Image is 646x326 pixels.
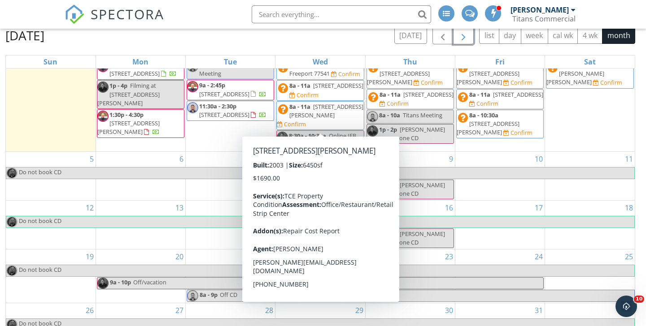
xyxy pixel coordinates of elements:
a: 8a - 11a [STREET_ADDRESS] [380,90,454,99]
div: Confirm [421,79,443,86]
span: [STREET_ADDRESS][PERSON_NAME] [457,120,519,136]
a: Go to October 20, 2025 [174,249,185,264]
span: 9a - 2:45p [199,81,225,89]
button: month [602,26,635,44]
td: Go to October 7, 2025 [186,151,275,200]
td: Go to October 20, 2025 [96,249,185,303]
td: Go to October 5, 2025 [6,151,96,200]
button: list [479,26,499,44]
span: 8a - 9p [199,290,218,301]
a: 11:30a - 2:30p [STREET_ADDRESS] [187,101,274,121]
a: 8a - 11a [STREET_ADDRESS][PERSON_NAME] [289,103,363,119]
a: 8a - 2:15p [STREET_ADDRESS][PERSON_NAME] [457,61,519,86]
div: Titans Commercial [512,14,576,23]
span: [STREET_ADDRESS] [199,111,249,119]
span: 8a - 11a [380,90,401,99]
span: Do not book CD [19,266,61,274]
span: 8a - 11a [289,81,310,90]
a: Go to October 5, 2025 [88,152,96,166]
span: 11:30a - 2:30p [199,102,236,110]
img: 20250923_171449.jpg [367,111,378,122]
span: 8a - 11a [469,90,490,99]
span: 1:30p - 4:30p [109,111,144,119]
a: Go to October 22, 2025 [354,249,365,264]
span: Filming at [STREET_ADDRESS][PERSON_NAME] [97,81,160,107]
a: Go to October 23, 2025 [443,249,455,264]
a: Confirm [331,70,360,78]
a: Confirm [380,99,409,108]
span: 8a - 10a [379,111,400,119]
img: b_bgroup_kk.jpg [97,111,109,122]
span: Online IEB coaching [289,132,356,148]
a: 9a - 12:45p [STREET_ADDRESS] [109,61,177,77]
div: Confirm [284,120,306,128]
td: Go to October 9, 2025 [365,151,455,200]
a: Go to October 11, 2025 [623,152,635,166]
a: 11:30a - 2:30p [STREET_ADDRESS] [199,102,266,119]
span: [PERSON_NAME] one on one CD [379,125,445,142]
span: [STREET_ADDRESS] [109,69,160,77]
span: [STREET_ADDRESS][PERSON_NAME][PERSON_NAME] [546,61,619,86]
a: Monday [131,56,150,68]
span: [STREET_ADDRESS] [403,90,454,99]
a: Go to October 9, 2025 [447,152,455,166]
a: Confirm [289,91,319,99]
a: Tuesday [222,56,239,68]
td: Go to October 4, 2025 [545,32,635,151]
a: Go to October 18, 2025 [623,201,635,215]
img: jbh_screenshot_20220303_110101.jpg [6,167,17,179]
img: 20250923_171449.jpg [187,102,198,113]
img: b_bgroup_kk.jpg [187,81,198,92]
span: [PERSON_NAME] one on one CD [379,181,445,197]
a: Thursday [402,56,419,68]
button: week [521,26,548,44]
a: 9a - 2:45p [STREET_ADDRESS] [199,81,266,98]
a: Go to October 28, 2025 [263,303,275,317]
a: 9a - 2:45p [STREET_ADDRESS] [187,80,274,100]
a: 8a - 11a [STREET_ADDRESS][PERSON_NAME] Confirm [276,101,364,130]
a: 1:30p - 4:30p [STREET_ADDRESS][PERSON_NAME] [97,109,184,138]
a: Go to October 12, 2025 [84,201,96,215]
td: Go to October 8, 2025 [275,151,365,200]
a: 8a - 11a [STREET_ADDRESS] Confirm [276,80,364,100]
a: Go to October 14, 2025 [263,201,275,215]
span: Do not book CD [19,217,61,225]
a: 8a - 11:30p [STREET_ADDRESS][PERSON_NAME] Confirm [367,60,454,89]
td: Go to October 2, 2025 [365,32,455,151]
a: 8a - 10:30a [STREET_ADDRESS][PERSON_NAME] Confirm [456,110,544,139]
img: chad.jpg [97,81,109,93]
button: cal wk [548,26,578,44]
img: jbh_screenshot_20220303_110101.jpg [6,265,17,276]
a: Go to October 8, 2025 [358,152,365,166]
a: 8a - 11a [STREET_ADDRESS] [469,90,543,99]
a: Confirm [414,78,443,87]
a: Confirm [469,99,498,108]
td: Go to October 25, 2025 [545,249,635,303]
button: Next month [453,26,474,45]
a: Confirm [277,120,306,129]
a: Go to October 17, 2025 [533,201,545,215]
a: 8a - 11a [STREET_ADDRESS] Confirm [367,89,454,109]
a: Go to October 16, 2025 [443,201,455,215]
span: SPECTORA [91,4,164,23]
a: Confirm [503,129,533,137]
a: Go to October 25, 2025 [623,249,635,264]
img: chad.jpg [367,125,378,137]
img: chad.jpg [97,278,109,289]
a: 9a - 12:45p [STREET_ADDRESS] [97,60,184,80]
span: 8:30a - 10:30a [289,132,326,140]
div: Confirm [338,70,360,77]
a: 1:30p - 4:30p [STREET_ADDRESS][PERSON_NAME] [97,111,160,136]
div: Confirm [511,129,533,136]
a: Go to October 13, 2025 [174,201,185,215]
a: SPECTORA [65,12,164,31]
div: Confirm [600,79,622,86]
span: [STREET_ADDRESS] [199,90,249,98]
a: 8a - 11a [STREET_ADDRESS] Confirm [456,89,544,109]
img: chad.jpg [367,181,378,192]
a: Wednesday [311,56,330,68]
span: [PERSON_NAME] one on one CD [379,230,445,246]
td: Go to October 21, 2025 [186,249,275,303]
span: 9a - 10p [109,278,131,289]
td: Go to September 30, 2025 [186,32,275,151]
